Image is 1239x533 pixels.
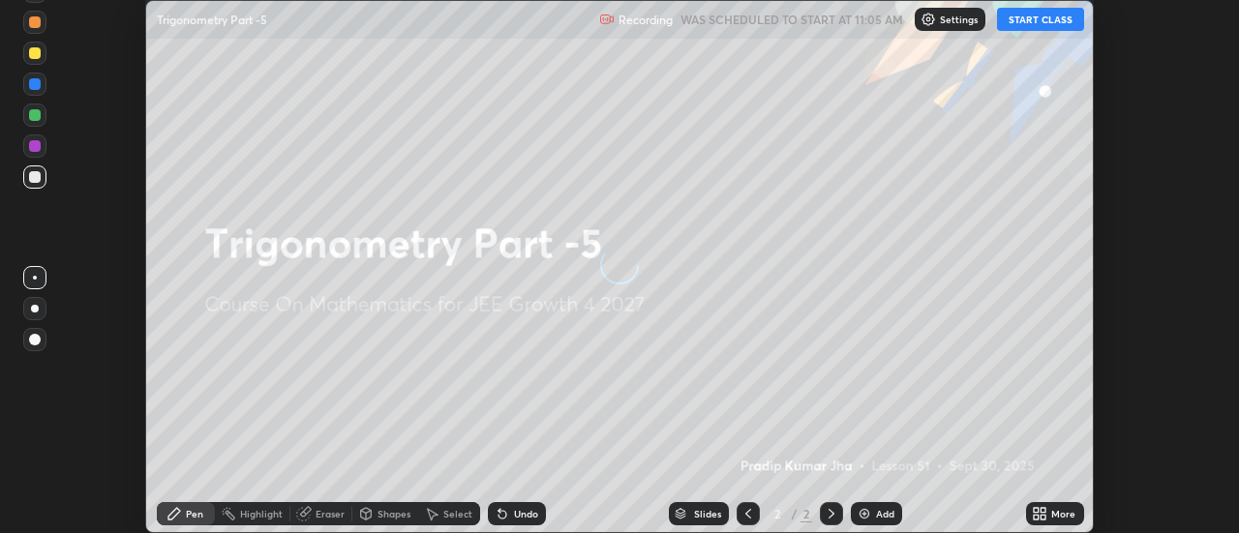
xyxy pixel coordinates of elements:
div: 2 [801,505,812,522]
div: Eraser [316,509,345,518]
div: Shapes [378,509,410,518]
div: Pen [186,509,203,518]
img: class-settings-icons [921,12,936,27]
p: Trigonometry Part -5 [157,12,267,27]
button: START CLASS [997,8,1084,31]
p: Recording [619,13,673,27]
div: Select [443,509,472,518]
div: More [1051,509,1075,518]
h5: WAS SCHEDULED TO START AT 11:05 AM [680,11,903,28]
div: / [791,508,797,519]
img: add-slide-button [857,506,872,521]
img: recording.375f2c34.svg [599,12,615,27]
div: 2 [768,508,787,519]
div: Undo [514,509,538,518]
p: Settings [940,15,978,24]
div: Highlight [240,509,283,518]
div: Slides [694,509,721,518]
div: Add [876,509,894,518]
